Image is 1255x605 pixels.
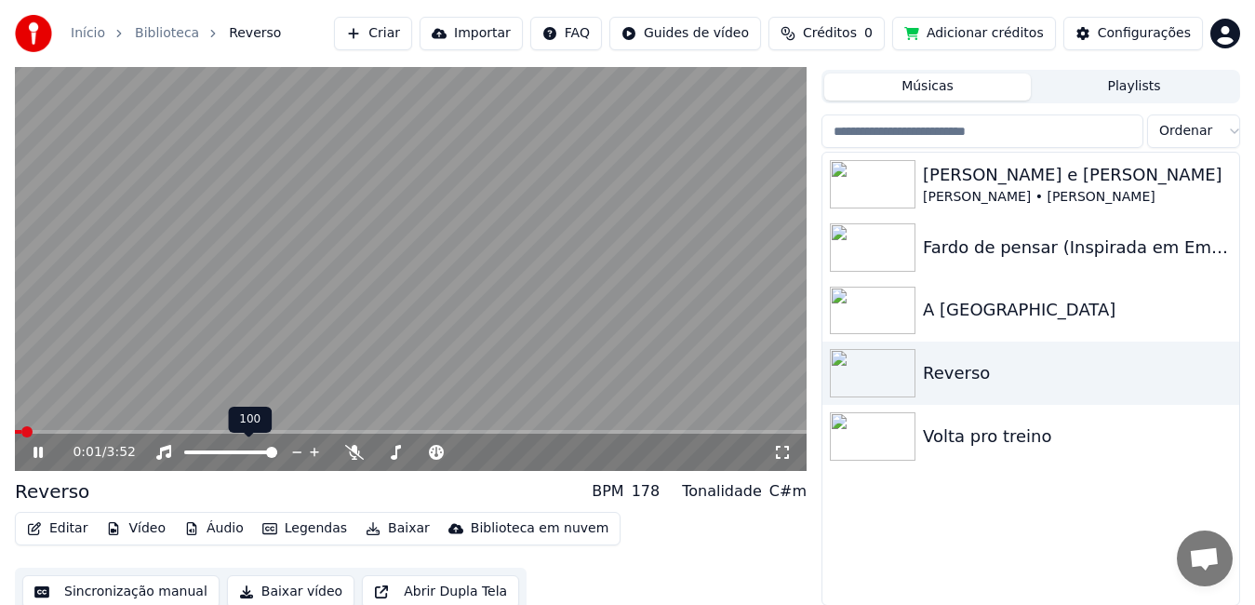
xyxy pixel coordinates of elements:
div: Biblioteca em nuvem [471,519,609,538]
a: Bate-papo aberto [1177,531,1233,586]
div: A [GEOGRAPHIC_DATA] [923,297,1232,323]
div: Reverso [15,478,89,504]
button: Importar [420,17,523,50]
span: 0 [864,24,873,43]
span: Reverso [229,24,281,43]
span: Ordenar [1159,122,1212,141]
button: Configurações [1063,17,1203,50]
span: Créditos [803,24,857,43]
span: 0:01 [73,443,101,462]
button: Músicas [824,74,1031,101]
button: Vídeo [99,516,173,542]
button: Playlists [1031,74,1237,101]
div: C#m [769,480,807,503]
button: Criar [334,17,412,50]
button: Legendas [255,516,354,542]
div: / [73,443,117,462]
button: Baixar [358,516,437,542]
img: youka [15,15,52,52]
button: Guides de vídeo [609,17,761,50]
div: Reverso [923,360,1232,386]
a: Início [71,24,105,43]
div: 178 [632,480,661,503]
div: BPM [592,480,623,503]
div: Fardo de pensar (Inspirada em Emerson e Shopenhouer) [923,235,1232,261]
a: Biblioteca [135,24,199,43]
div: Tonalidade [682,480,762,503]
nav: breadcrumb [71,24,281,43]
div: [PERSON_NAME] e [PERSON_NAME] [923,162,1232,188]
button: Editar [20,516,95,542]
div: [PERSON_NAME] • [PERSON_NAME] [923,188,1232,207]
div: 100 [228,407,272,433]
div: Volta pro treino [923,423,1232,450]
div: Configurações [1098,24,1191,43]
button: Adicionar créditos [892,17,1056,50]
button: Créditos0 [768,17,885,50]
span: 3:52 [107,443,136,462]
button: FAQ [530,17,602,50]
button: Áudio [177,516,251,542]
